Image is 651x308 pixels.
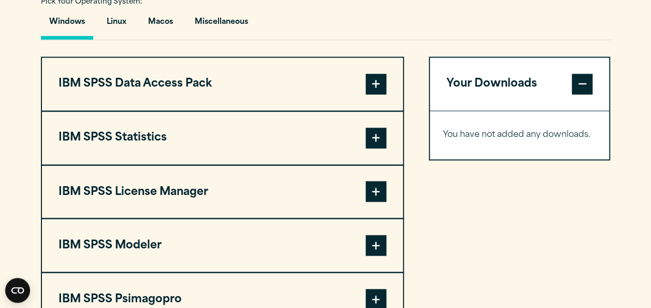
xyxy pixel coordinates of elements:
button: Windows [41,10,93,39]
button: Open CMP widget [5,278,30,303]
button: Macos [140,10,181,39]
button: Your Downloads [430,58,610,110]
button: IBM SPSS License Manager [42,165,403,218]
button: Linux [98,10,135,39]
p: You have not added any downloads. [443,128,597,143]
button: IBM SPSS Modeler [42,219,403,272]
button: IBM SPSS Statistics [42,111,403,164]
button: IBM SPSS Data Access Pack [42,58,403,110]
button: Miscellaneous [186,10,256,39]
div: Your Downloads [430,110,610,159]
